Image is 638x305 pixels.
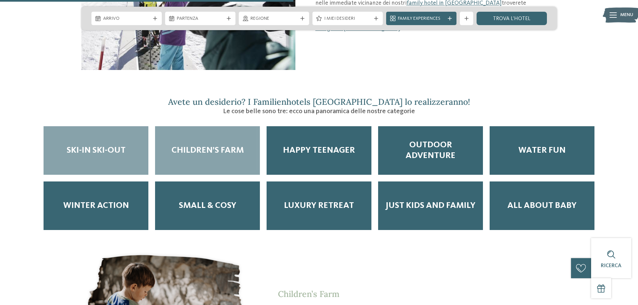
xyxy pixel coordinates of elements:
[168,96,470,107] span: Avete un desiderio? I Familienhotels [GEOGRAPHIC_DATA] lo realizzeranno!
[601,263,622,269] span: Ricerca
[251,15,297,22] span: Regione
[103,15,150,22] span: Arrivo
[324,15,371,22] span: I miei desideri
[171,145,244,156] span: Children’s Farm
[67,145,126,156] span: Ski-in ski-out
[385,140,476,161] span: Outdoor adventure
[315,17,540,31] a: vacanza in famiglia in [GEOGRAPHIC_DATA]
[507,201,577,211] span: All about baby
[385,201,476,211] span: Just kids and family
[284,201,354,211] span: Luxury Retreat
[278,289,340,299] span: Children’s Farm
[179,201,236,211] span: Small & Cosy
[63,201,129,211] span: Winter Action
[283,145,355,156] span: Happy teenager
[398,15,445,22] span: Family Experiences
[223,108,415,115] span: Le cose belle sono tre: ecco una panoramica delle nostre categorie
[518,145,566,156] span: Water Fun
[477,12,547,25] a: trova l’hotel
[177,15,224,22] span: Partenza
